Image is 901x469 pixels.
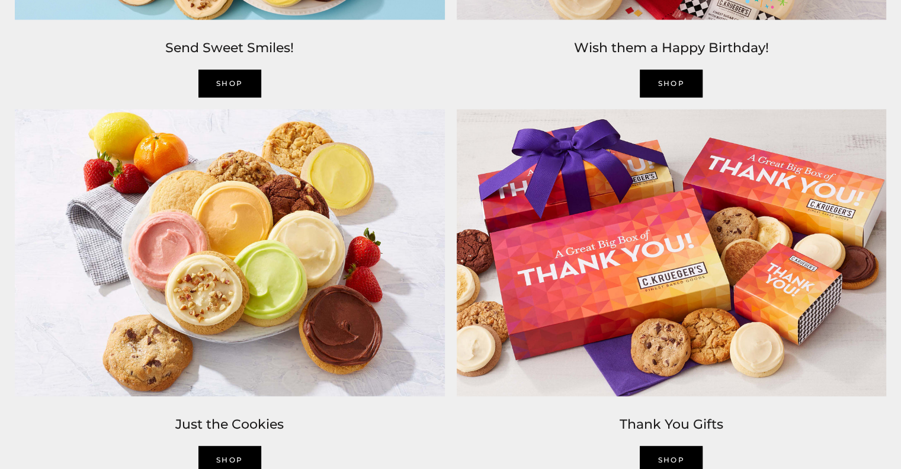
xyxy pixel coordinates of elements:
h2: Thank You Gifts [457,414,887,435]
h2: Just the Cookies [15,414,445,435]
h2: Wish them a Happy Birthday! [457,37,887,59]
img: C.Krueger’s image [9,103,451,402]
a: SHOP [198,69,261,97]
a: SHOP [640,69,703,97]
img: C.Krueger’s image [451,103,893,402]
iframe: Sign Up via Text for Offers [9,424,123,460]
h2: Send Sweet Smiles! [15,37,445,59]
